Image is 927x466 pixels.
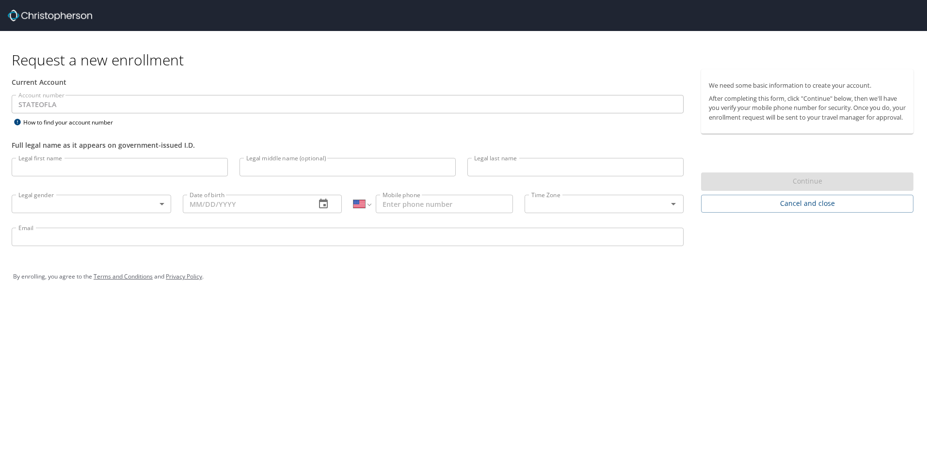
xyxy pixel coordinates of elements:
div: Full legal name as it appears on government-issued I.D. [12,140,684,150]
div: By enrolling, you agree to the and . [13,264,914,289]
div: How to find your account number [12,116,133,128]
p: We need some basic information to create your account. [709,81,906,90]
h1: Request a new enrollment [12,50,921,69]
span: Cancel and close [709,198,906,210]
div: ​ [12,195,171,213]
a: Privacy Policy [166,272,202,280]
p: After completing this form, click "Continue" below, then we'll have you verify your mobile phone ... [709,94,906,122]
div: Current Account [12,77,684,87]
button: Cancel and close [701,195,913,213]
img: cbt logo [8,10,92,21]
a: Terms and Conditions [94,272,153,280]
input: MM/DD/YYYY [183,195,308,213]
button: Open [667,197,680,211]
input: Enter phone number [376,195,513,213]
